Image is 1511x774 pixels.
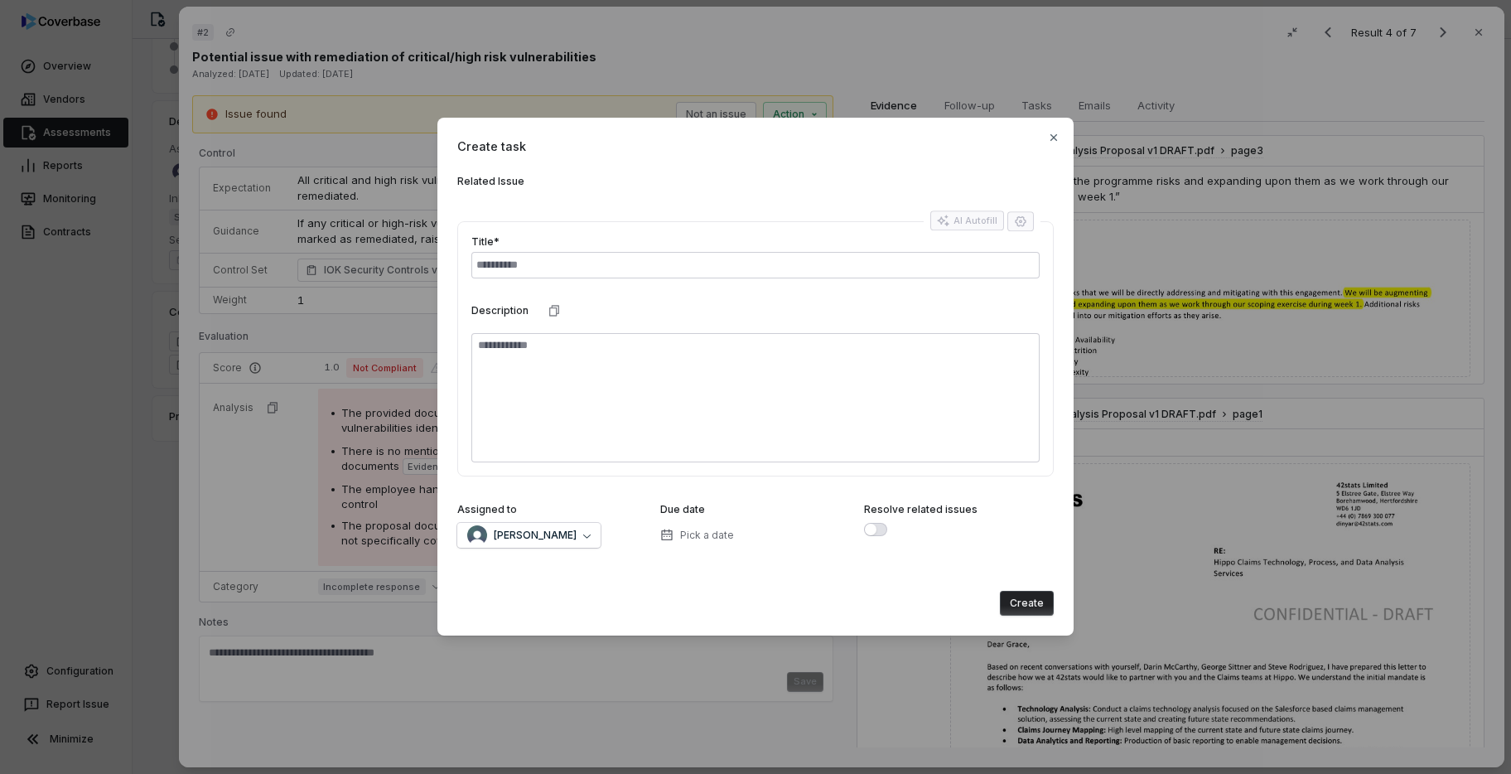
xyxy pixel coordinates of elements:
[457,138,1054,155] span: Create task
[494,529,577,542] span: [PERSON_NAME]
[467,525,487,545] img: Zi Chong Kao avatar
[660,503,705,516] label: Due date
[471,304,529,317] label: Description
[457,503,517,516] label: Assigned to
[1000,591,1054,616] button: Create
[864,503,978,515] span: Resolve related issues
[471,235,500,249] label: Title*
[655,518,739,553] button: Pick a date
[680,529,734,542] span: Pick a date
[457,175,1054,188] label: Related Issue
